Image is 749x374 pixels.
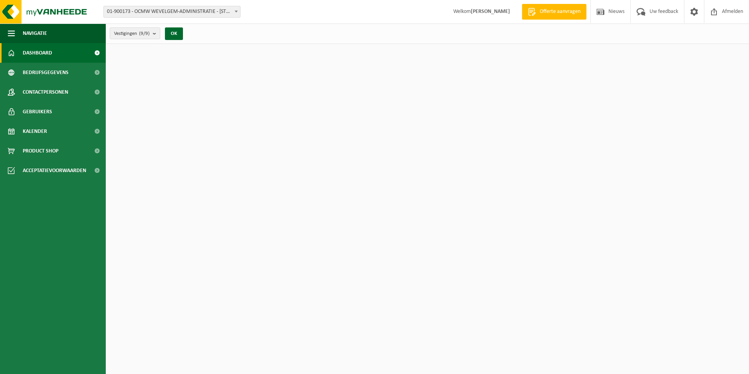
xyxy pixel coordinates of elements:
span: Bedrijfsgegevens [23,63,69,82]
count: (9/9) [139,31,150,36]
strong: [PERSON_NAME] [471,9,510,15]
span: Acceptatievoorwaarden [23,161,86,180]
a: Offerte aanvragen [522,4,586,20]
span: Product Shop [23,141,58,161]
span: 01-900173 - OCMW WEVELGEM-ADMINISTRATIE - 8560 WEVELGEM, DEKEN JONCKHEERESTRAAT 9 [104,6,240,17]
span: Kalender [23,122,47,141]
button: Vestigingen(9/9) [110,27,160,39]
span: Navigatie [23,24,47,43]
span: 01-900173 - OCMW WEVELGEM-ADMINISTRATIE - 8560 WEVELGEM, DEKEN JONCKHEERESTRAAT 9 [103,6,241,18]
span: Offerte aanvragen [538,8,583,16]
span: Vestigingen [114,28,150,40]
span: Dashboard [23,43,52,63]
span: Contactpersonen [23,82,68,102]
button: OK [165,27,183,40]
span: Gebruikers [23,102,52,122]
